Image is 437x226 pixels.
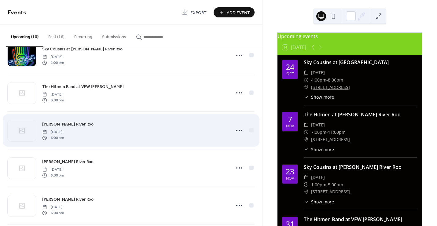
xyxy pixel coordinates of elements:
span: 6:00 pm [42,210,64,216]
a: Export [177,7,211,17]
span: The Hitmen Band at VFW [PERSON_NAME] [42,84,124,90]
span: Show more [311,94,334,100]
span: 4:00pm [311,76,326,84]
span: 8:00pm [328,76,343,84]
a: Sky Cousins at [PERSON_NAME] River Roo [42,46,123,53]
span: 11:00pm [328,129,346,136]
span: [DATE] [311,174,325,181]
span: 1:00pm [311,181,326,188]
span: [DATE] [311,121,325,129]
span: [DATE] [42,92,64,97]
span: 1:00 pm [42,60,64,65]
div: The Hitmen Band at VFW [PERSON_NAME] [304,216,417,223]
span: Show more [311,146,334,153]
span: Show more [311,199,334,205]
span: [DATE] [42,167,64,173]
button: ​Show more [304,199,334,205]
div: ​ [304,199,309,205]
span: 7:00pm [311,129,326,136]
span: - [326,129,328,136]
button: Upcoming (10) [6,25,43,47]
div: ​ [304,181,309,188]
div: ​ [304,129,309,136]
a: [STREET_ADDRESS] [311,136,350,143]
span: Sky Cousins at [PERSON_NAME] River Roo [42,46,123,53]
span: [DATE] [42,54,64,60]
div: Nov [286,177,294,180]
div: ​ [304,84,309,91]
a: The Hitmen Band at VFW [PERSON_NAME] [42,83,124,90]
span: [DATE] [42,129,64,135]
span: - [326,181,328,188]
div: Sky Cousins at [PERSON_NAME] River Roo [304,163,417,171]
a: [PERSON_NAME] River Roo [42,121,94,128]
div: 23 [286,168,294,175]
div: Nov [286,124,294,128]
div: ​ [304,121,309,129]
div: Sky Cousins at [GEOGRAPHIC_DATA] [304,59,417,66]
div: Oct [286,72,294,76]
span: 8:00 pm [42,97,64,103]
button: Past (16) [43,25,69,46]
div: ​ [304,94,309,100]
span: [PERSON_NAME] River Roo [42,159,94,165]
span: 6:00 pm [42,173,64,178]
div: ​ [304,146,309,153]
button: ​Show more [304,94,334,100]
div: ​ [304,188,309,195]
span: - [326,76,328,84]
a: [STREET_ADDRESS] [311,188,350,195]
div: ​ [304,174,309,181]
div: ​ [304,76,309,84]
span: 5:00pm [328,181,343,188]
span: Export [190,9,207,16]
button: ​Show more [304,146,334,153]
div: 24 [286,63,294,71]
div: 7 [288,115,292,123]
button: Submissions [97,25,131,46]
span: Events [8,7,26,19]
a: [PERSON_NAME] River Roo [42,196,94,203]
button: Recurring [69,25,97,46]
div: ​ [304,136,309,143]
span: 6:00 pm [42,135,64,140]
span: [DATE] [311,69,325,76]
div: Upcoming events [277,33,422,40]
button: Add Event [214,7,255,17]
span: [DATE] [42,205,64,210]
a: [STREET_ADDRESS] [311,84,350,91]
div: ​ [304,69,309,76]
span: Add Event [227,9,250,16]
a: [PERSON_NAME] River Roo [42,158,94,165]
div: The Hitmen at [PERSON_NAME] River Roo [304,111,417,118]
